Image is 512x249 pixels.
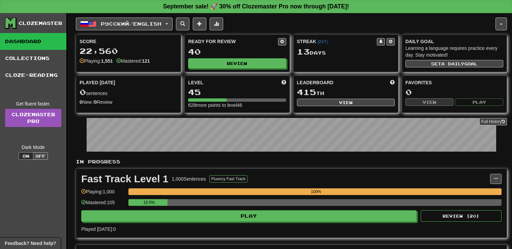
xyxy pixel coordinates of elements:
div: Learning a language requires practice every day. Stay motivated! [405,45,503,58]
div: Ready for Review [188,38,278,45]
button: Full History [479,118,507,125]
div: Score [80,38,177,45]
button: Play [81,210,417,222]
div: Mastered: [116,58,150,64]
strong: 121 [142,58,150,64]
span: This week in points, UTC [390,79,395,86]
span: Played [DATE]: 0 [81,226,116,232]
div: Playing: [80,58,113,64]
div: sentences [80,88,177,97]
button: View [297,99,395,106]
div: Daily Goal [405,38,503,45]
span: Score more points to level up [281,79,286,86]
button: Off [33,152,48,160]
span: 415 [297,87,316,97]
button: Play [455,98,503,106]
div: Mastered: 105 [81,199,125,210]
strong: 1,551 [101,58,113,64]
a: (BST) [318,39,328,44]
span: Русский / English [101,21,161,27]
a: ClozemasterPro [5,109,61,127]
strong: 0 [94,99,97,105]
strong: 0 [80,99,82,105]
div: Day s [297,48,395,56]
div: th [297,88,395,97]
span: Leaderboard [297,79,334,86]
span: 0 [80,87,86,97]
div: 1,000 Sentences [172,176,206,182]
span: Played [DATE] [80,79,115,86]
button: Русский/English [76,18,173,30]
button: Search sentences [176,18,189,30]
div: Streak [297,38,377,45]
div: Get fluent faster. [5,100,61,107]
div: New / Review [80,99,177,105]
span: Open feedback widget [5,240,56,247]
button: View [405,98,454,106]
p: In Progress [76,158,507,165]
button: Fluency Fast Track [209,175,247,183]
span: 13 [297,47,310,56]
button: Review (20) [421,210,502,222]
strong: September sale! 🚀 30% off Clozemaster Pro now through [DATE]! [163,3,349,10]
span: Level [188,79,203,86]
button: Add sentence to collection [193,18,206,30]
div: Clozemaster [19,20,62,27]
button: On [19,152,33,160]
span: a daily [441,61,464,66]
div: 0 [405,88,503,96]
div: Playing: 1,000 [81,188,125,199]
div: 628 more points to level 46 [188,102,286,108]
div: Favorites [405,79,503,86]
div: 40 [188,48,286,56]
div: 10.5% [130,199,168,206]
div: 22,560 [80,47,177,55]
button: More stats [210,18,223,30]
div: 45 [188,88,286,96]
button: Seta dailygoal [405,60,503,67]
button: Review [188,58,286,68]
div: Fast Track Level 1 [81,174,169,184]
div: Dark Mode [5,144,61,151]
div: 100% [130,188,502,195]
